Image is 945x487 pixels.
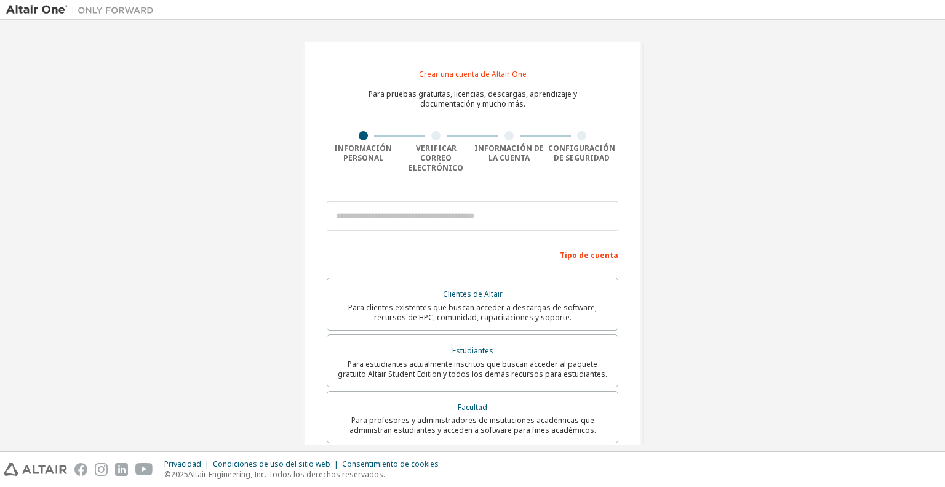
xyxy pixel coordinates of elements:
img: Altair Uno [6,4,160,16]
font: Para estudiantes actualmente inscritos que buscan acceder al paquete gratuito Altair Student Edit... [338,359,607,379]
img: facebook.svg [74,463,87,476]
img: instagram.svg [95,463,108,476]
img: youtube.svg [135,463,153,476]
font: Estudiantes [452,345,493,356]
font: Tipo de cuenta [560,250,618,260]
font: 2025 [171,469,188,480]
font: Facultad [458,402,487,413]
font: Para profesores y administradores de instituciones académicas que administran estudiantes y acced... [349,415,596,435]
font: Para pruebas gratuitas, licencias, descargas, aprendizaje y [369,89,577,99]
font: Clientes de Altair [443,289,503,299]
img: altair_logo.svg [4,463,67,476]
font: © [164,469,171,480]
font: Crear una cuenta de Altair One [419,69,527,79]
font: documentación y mucho más. [420,99,525,109]
font: Privacidad [164,459,201,469]
font: Consentimiento de cookies [342,459,439,469]
img: linkedin.svg [115,463,128,476]
font: Verificar correo electrónico [409,143,463,173]
font: Para clientes existentes que buscan acceder a descargas de software, recursos de HPC, comunidad, ... [348,302,597,323]
font: Información de la cuenta [474,143,544,163]
font: Condiciones de uso del sitio web [213,459,330,469]
font: Altair Engineering, Inc. Todos los derechos reservados. [188,469,385,480]
font: Información personal [334,143,392,163]
font: Configuración de seguridad [548,143,615,163]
